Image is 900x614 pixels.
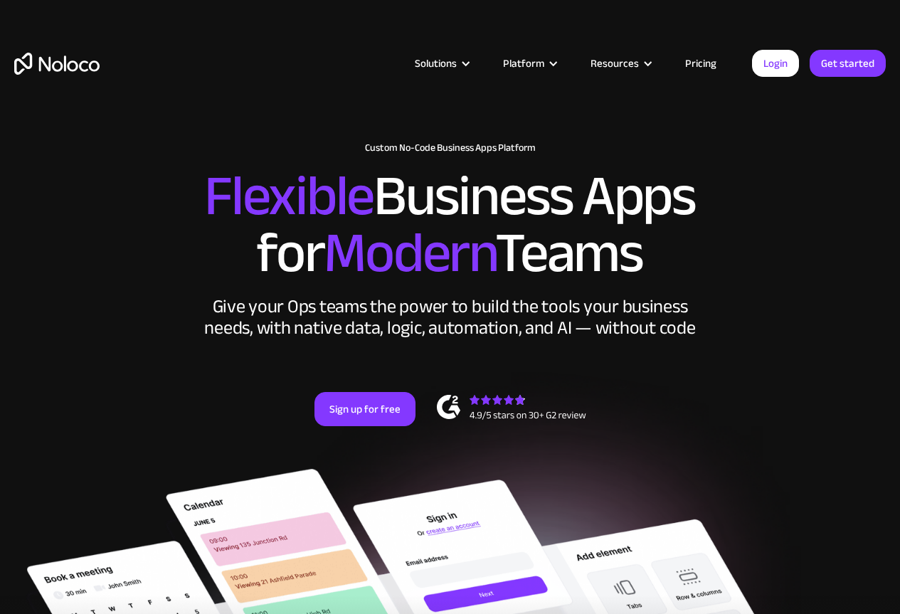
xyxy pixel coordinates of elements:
[573,54,667,73] div: Resources
[415,54,457,73] div: Solutions
[752,50,799,77] a: Login
[667,54,734,73] a: Pricing
[14,168,886,282] h2: Business Apps for Teams
[201,296,699,339] div: Give your Ops teams the power to build the tools your business needs, with native data, logic, au...
[591,54,639,73] div: Resources
[324,200,495,306] span: Modern
[503,54,544,73] div: Platform
[14,53,100,75] a: home
[810,50,886,77] a: Get started
[314,392,415,426] a: Sign up for free
[204,143,374,249] span: Flexible
[397,54,485,73] div: Solutions
[485,54,573,73] div: Platform
[14,142,886,154] h1: Custom No-Code Business Apps Platform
